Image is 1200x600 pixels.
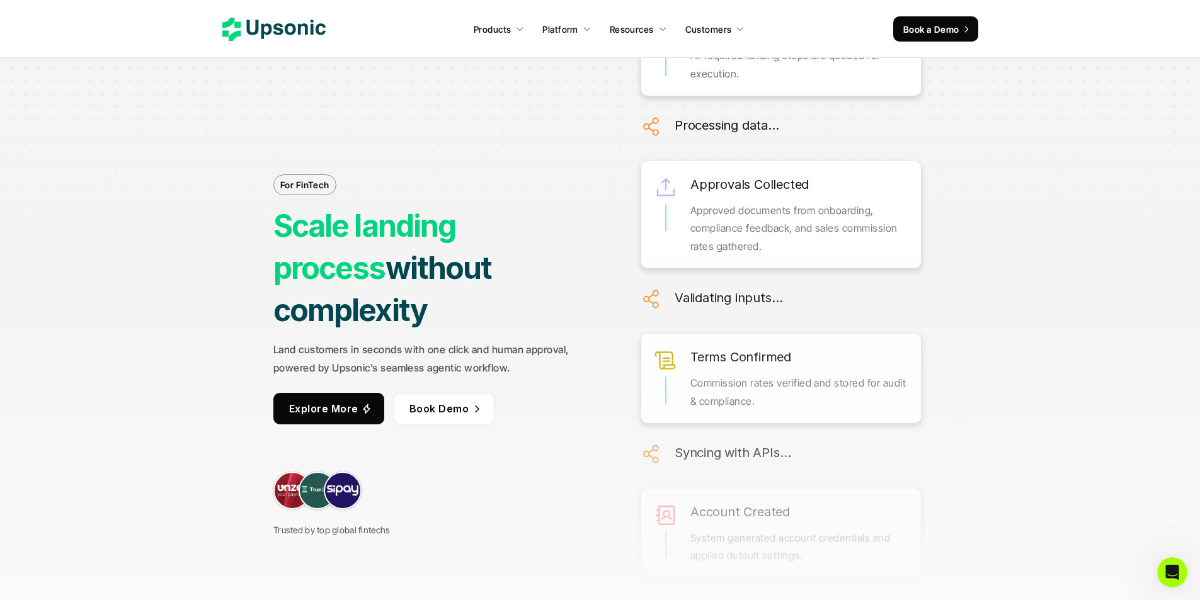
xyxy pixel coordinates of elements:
[690,201,908,256] p: Approved documents from onboarding, compliance feedback, and sales commission rates gathered.
[393,393,494,424] a: Book Demo
[280,178,329,191] p: For FinTech
[690,47,908,83] p: All required landing steps are queued for execution.
[690,346,791,368] h6: Terms Confirmed
[273,343,571,374] strong: Land customers in seconds with one click and human approval, powered by Upsonic’s seamless agenti...
[690,374,908,410] p: Commission rates verified and stored for audit & compliance.
[675,287,782,308] h6: Validating inputs…
[690,501,790,523] h6: Account Created
[273,249,497,329] strong: without complexity
[1157,557,1187,587] iframe: Intercom live chat
[474,23,511,36] p: Products
[289,400,358,418] p: Explore More
[690,529,908,565] p: System generated account credentials and applied default settings.
[690,174,809,195] h6: Approvals Collected
[409,400,468,418] p: Book Demo
[610,23,654,36] p: Resources
[675,115,779,136] h6: Processing data…
[542,23,578,36] p: Platform
[903,23,959,36] p: Book a Demo
[466,18,532,40] a: Products
[273,522,390,538] p: Trusted by top global fintechs
[675,442,791,463] h6: Syncing with APIs…
[273,393,384,424] a: Explore More
[273,207,461,286] strong: Scale landing process
[685,23,732,36] p: Customers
